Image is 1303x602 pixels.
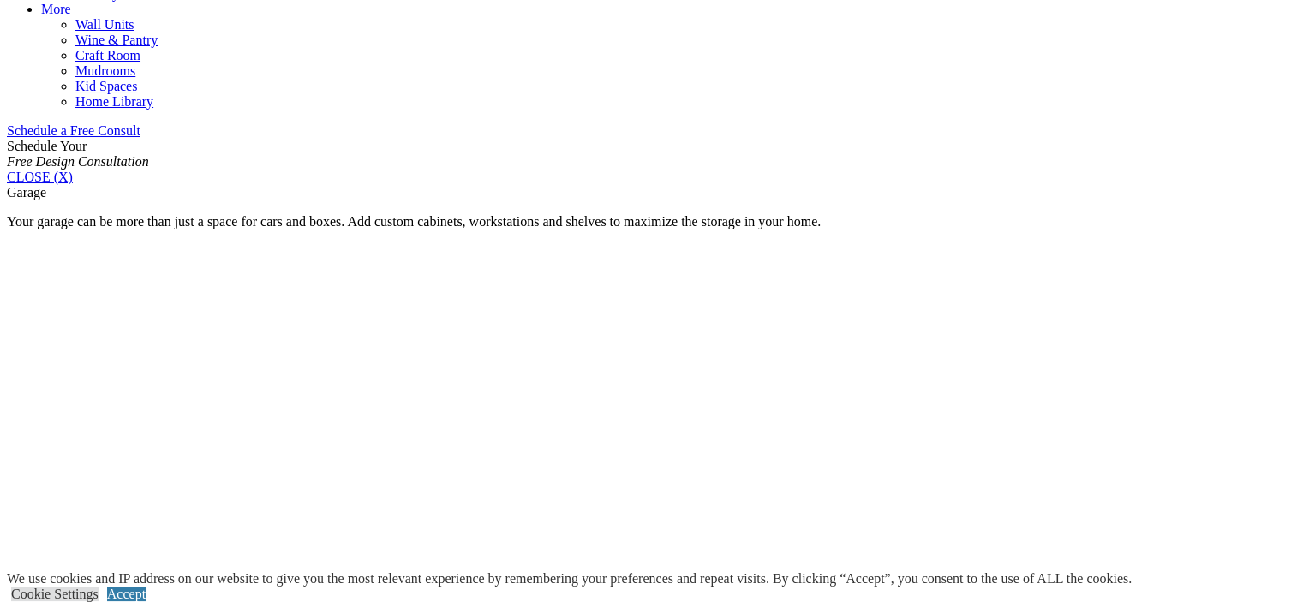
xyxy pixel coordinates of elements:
a: Mudrooms [75,63,135,78]
a: More menu text will display only on big screen [41,2,71,16]
a: Accept [107,587,146,601]
a: Home Library [75,94,153,109]
a: Craft Room [75,48,140,63]
span: Garage [7,185,46,200]
div: We use cookies and IP address on our website to give you the most relevant experience by remember... [7,571,1132,587]
a: Schedule a Free Consult (opens a dropdown menu) [7,123,140,138]
em: Free Design Consultation [7,154,149,169]
a: CLOSE (X) [7,170,73,184]
a: Cookie Settings [11,587,99,601]
a: Kid Spaces [75,79,137,93]
span: Schedule Your [7,139,149,169]
p: Your garage can be more than just a space for cars and boxes. Add custom cabinets, workstations a... [7,214,1296,229]
a: Wall Units [75,17,134,32]
a: Wine & Pantry [75,33,158,47]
